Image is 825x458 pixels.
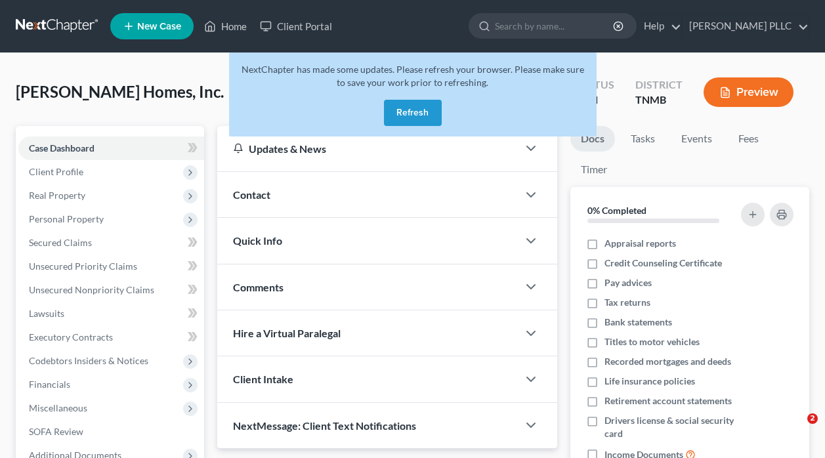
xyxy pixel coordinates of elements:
[604,414,738,440] span: Drivers license & social security card
[137,22,181,31] span: New Case
[671,126,723,152] a: Events
[18,420,204,444] a: SOFA Review
[29,142,95,154] span: Case Dashboard
[29,355,148,366] span: Codebtors Insiders & Notices
[198,14,253,38] a: Home
[16,82,224,101] span: [PERSON_NAME] Homes, Inc.
[604,375,695,388] span: Life insurance policies
[637,14,681,38] a: Help
[18,302,204,325] a: Lawsuits
[29,260,137,272] span: Unsecured Priority Claims
[233,373,293,385] span: Client Intake
[29,284,154,295] span: Unsecured Nonpriority Claims
[495,14,615,38] input: Search by name...
[242,64,584,88] span: NextChapter has made some updates. Please refresh your browser. Please make sure to save your wor...
[604,237,676,250] span: Appraisal reports
[29,308,64,319] span: Lawsuits
[29,213,104,224] span: Personal Property
[18,278,204,302] a: Unsecured Nonpriority Claims
[587,205,646,216] strong: 0% Completed
[807,413,818,424] span: 2
[635,93,683,108] div: TNMB
[29,331,113,343] span: Executory Contracts
[29,402,87,413] span: Miscellaneous
[604,394,732,407] span: Retirement account statements
[233,234,282,247] span: Quick Info
[635,77,683,93] div: District
[29,379,70,390] span: Financials
[18,325,204,349] a: Executory Contracts
[604,335,700,348] span: Titles to motor vehicles
[29,190,85,201] span: Real Property
[570,157,618,182] a: Timer
[604,316,672,329] span: Bank statements
[604,276,652,289] span: Pay advices
[253,14,339,38] a: Client Portal
[233,281,284,293] span: Comments
[728,126,770,152] a: Fees
[620,126,666,152] a: Tasks
[29,237,92,248] span: Secured Claims
[233,142,502,156] div: Updates & News
[29,166,83,177] span: Client Profile
[18,255,204,278] a: Unsecured Priority Claims
[18,231,204,255] a: Secured Claims
[233,327,341,339] span: Hire a Virtual Paralegal
[29,426,83,437] span: SOFA Review
[18,136,204,160] a: Case Dashboard
[780,413,812,445] iframe: Intercom live chat
[604,355,731,368] span: Recorded mortgages and deeds
[704,77,793,107] button: Preview
[233,419,416,432] span: NextMessage: Client Text Notifications
[683,14,809,38] a: [PERSON_NAME] PLLC
[233,188,270,201] span: Contact
[604,296,650,309] span: Tax returns
[384,100,442,126] button: Refresh
[604,257,722,270] span: Credit Counseling Certificate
